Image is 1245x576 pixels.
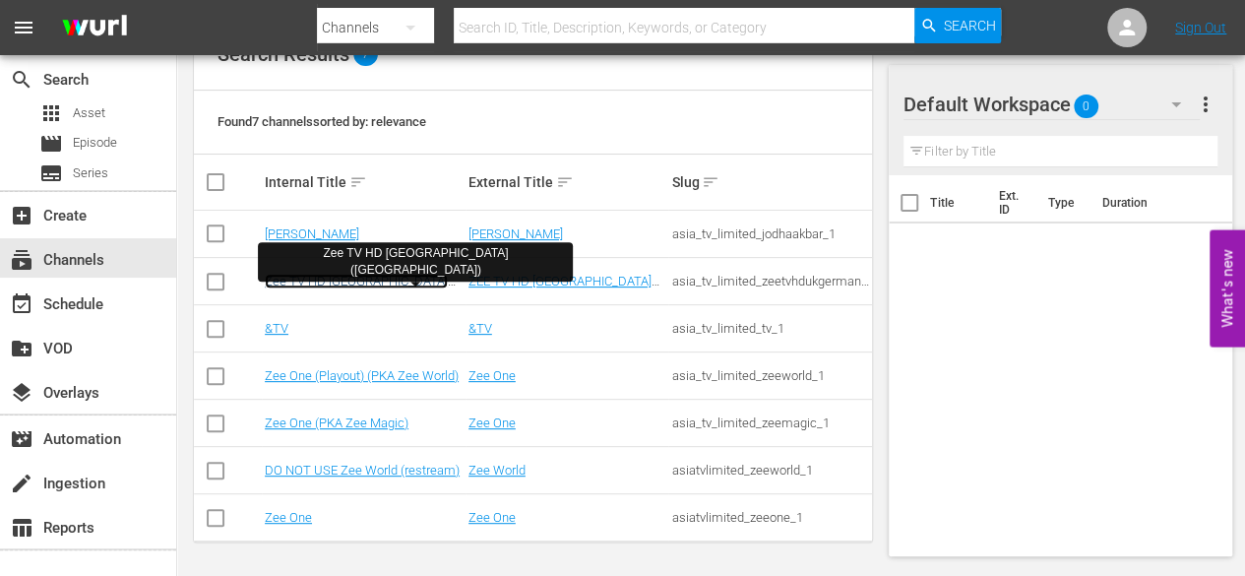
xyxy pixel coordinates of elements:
a: [PERSON_NAME] [265,226,359,241]
span: VOD [10,337,33,360]
div: Internal Title [265,170,463,194]
a: Zee One [468,416,516,430]
button: more_vert [1194,81,1217,128]
div: asiatvlimited_zeeworld_1 [671,463,869,478]
a: Zee One (PKA Zee Magic) [265,416,408,430]
span: Overlays [10,381,33,405]
button: Search [914,8,1001,43]
div: Zee TV HD [GEOGRAPHIC_DATA] ([GEOGRAPHIC_DATA]) [266,245,565,279]
img: ans4CAIJ8jUAAAAAAAAAAAAAAAAAAAAAAAAgQb4GAAAAAAAAAAAAAAAAAAAAAAAAJMjXAAAAAAAAAAAAAAAAAAAAAAAAgAT5G... [47,5,142,51]
span: Search [944,8,996,43]
a: Zee One [468,510,516,525]
span: Automation [10,427,33,451]
th: Type [1036,175,1090,230]
a: &TV [265,321,288,336]
a: &TV [468,321,492,336]
span: more_vert [1194,93,1217,116]
a: DO NOT USE Zee World (restream) [265,463,460,478]
a: Zee One [468,368,516,383]
span: Series [73,163,108,183]
div: asia_tv_limited_tv_1 [671,321,869,336]
span: Search [10,68,33,92]
span: Ingestion [10,472,33,495]
span: Asset [39,101,63,125]
span: sort [349,173,367,191]
div: asia_tv_limited_zeeworld_1 [671,368,869,383]
th: Title [930,175,987,230]
div: asia_tv_limited_jodhaakbar_1 [671,226,869,241]
span: Create [10,204,33,227]
button: Open Feedback Widget [1210,229,1245,347]
span: 0 [1074,86,1098,127]
a: Sign Out [1175,20,1226,35]
span: Episode [73,133,117,153]
div: Slug [671,170,869,194]
span: menu [12,16,35,39]
div: asia_tv_limited_zeemagic_1 [671,416,869,430]
th: Duration [1090,175,1209,230]
span: Asset [73,103,105,123]
a: Zee One (Playout) (PKA Zee World) [265,368,459,383]
span: Found 7 channels sorted by: relevance [218,114,426,129]
th: Ext. ID [987,175,1036,230]
span: sort [702,173,719,191]
span: Episode [39,132,63,156]
div: asia_tv_limited_zeetvhdukgermany_1 [671,274,869,288]
span: sort [556,173,574,191]
span: Reports [10,516,33,540]
a: [PERSON_NAME] [468,226,563,241]
div: External Title [468,170,666,194]
div: asiatvlimited_zeeone_1 [671,510,869,525]
span: Schedule [10,292,33,316]
span: Series [39,161,63,185]
div: Default Workspace [903,77,1199,132]
span: Channels [10,248,33,272]
a: Zee World [468,463,526,478]
a: Zee One [265,510,312,525]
